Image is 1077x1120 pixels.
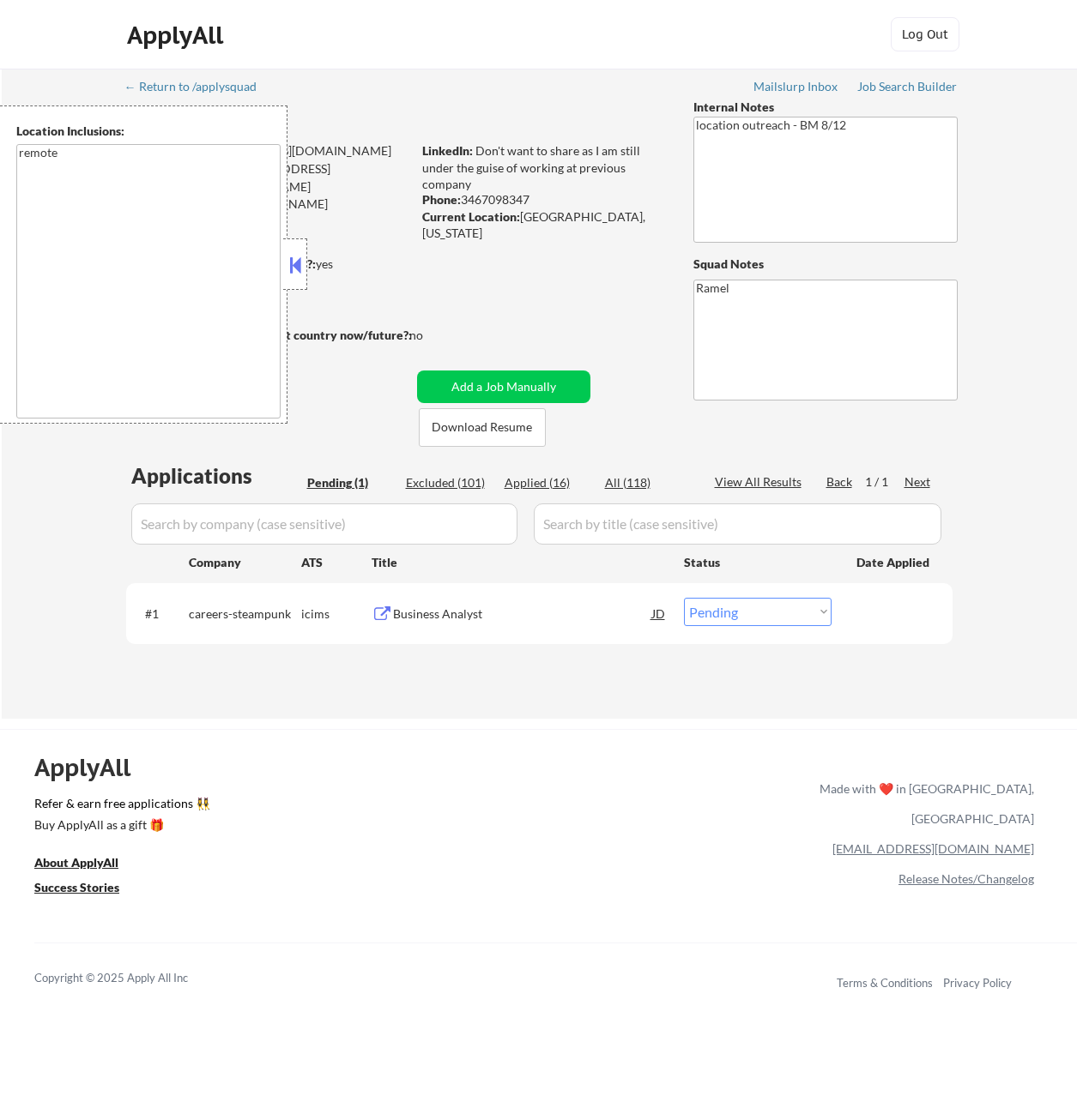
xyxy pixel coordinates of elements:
a: ← Return to /applysquad [124,80,273,97]
strong: Phone: [422,192,461,207]
div: ← Return to /applysquad [124,81,273,93]
button: Log Out [891,17,959,51]
div: Company [189,554,301,571]
div: All (118) [605,474,691,491]
a: Mailslurp Inbox [753,80,839,97]
div: Location Inclusions: [16,123,281,140]
div: Mailslurp Inbox [753,81,839,93]
button: Add a Job Manually [417,370,590,403]
a: [EMAIL_ADDRESS][DOMAIN_NAME] [832,841,1034,856]
div: JD [650,598,668,629]
div: Date Applied [856,554,932,571]
div: ATS [301,554,372,571]
div: Internal Notes [693,99,958,116]
div: Squad Notes [693,256,958,273]
div: Made with ❤️ in [GEOGRAPHIC_DATA], [GEOGRAPHIC_DATA] [813,774,1034,834]
input: Search by company (case sensitive) [131,503,517,545]
div: [GEOGRAPHIC_DATA], [US_STATE] [422,208,665,242]
div: ApplyAll [34,753,150,782]
a: Privacy Policy [943,976,1012,990]
div: #1 [145,605,175,623]
div: Back [826,473,854,491]
div: Excluded (101) [406,474,492,491]
div: Applications [131,466,301,486]
div: 1 / 1 [865,473,905,491]
a: Release Notes/Changelog [899,871,1034,886]
div: Status [684,546,832,577]
a: Job Search Builder [857,80,958,97]
div: Pending (1) [307,474,393,491]
div: Copyright © 2025 Apply All Inc [34,970,232,987]
a: Terms & Conditions [837,976,933,990]
div: Job Search Builder [857,81,958,93]
a: Refer & earn free applications 👯‍♀️ [34,798,461,816]
div: careers-steampunk [189,605,301,623]
a: Don't want to share as I am still under the guise of working at previous company [422,143,643,191]
a: Success Stories [34,878,142,900]
div: icims [301,605,372,623]
input: Search by title (case sensitive) [534,503,941,545]
div: Title [372,554,668,571]
a: Buy ApplyAll as a gift 🎁 [34,816,206,837]
div: Next [905,473,932,491]
u: About ApplyAll [34,855,118,870]
div: no [409,327,458,344]
strong: LinkedIn: [422,143,473,158]
div: ApplyAll [127,21,228,50]
div: Buy ApplyAll as a gift 🎁 [34,819,206,831]
div: Applied (16) [505,474,590,491]
div: Business Analyst [393,605,652,623]
u: Success Stories [34,880,119,894]
strong: Current Location: [422,209,520,224]
button: Download Resume [419,408,546,447]
a: About ApplyAll [34,853,142,875]
div: 3467098347 [422,191,665,208]
div: View All Results [715,473,807,491]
